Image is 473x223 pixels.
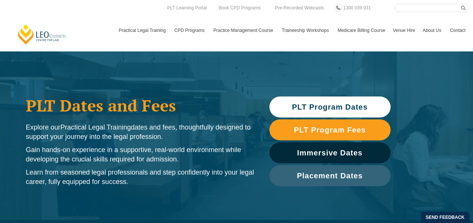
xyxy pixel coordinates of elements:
a: 1300 039 031 [341,4,373,12]
a: Practical Legal Training [115,20,171,41]
a: CPD Programs [170,20,210,41]
p: Explore our dates and fees, thoughtfully designed to support your journey into the legal profession. [26,123,254,142]
a: PLT Learning Portal [165,4,209,12]
a: Medicare Billing Course [334,20,389,41]
span: PLT Program Dates [292,103,368,111]
a: PLT Program Dates [269,96,391,118]
p: Learn from seasoned legal professionals and step confidently into your legal career, fully equipp... [26,168,254,187]
a: Venue Hire [389,20,419,41]
a: PLT Program Fees [269,119,391,140]
a: Book CPD Programs [217,4,262,12]
span: 1300 039 031 [343,5,371,11]
span: Placement Dates [297,172,363,179]
span: Practical Legal Training [61,124,131,131]
a: Contact [446,20,469,41]
p: Gain hands-on experience in a supportive, real-world environment while developing the crucial ski... [26,145,254,164]
span: Immersive Dates [297,149,363,157]
a: Placement Dates [269,165,391,186]
a: [PERSON_NAME] Centre for Law [17,24,67,45]
iframe: LiveChat chat widget [423,173,454,204]
a: Practice Management Course [210,20,278,41]
a: Pre-Recorded Webcasts [273,4,326,12]
a: About Us [419,20,446,41]
span: PLT Program Fees [294,126,366,134]
a: Immersive Dates [269,142,391,163]
h1: PLT Dates and Fees [26,96,254,115]
a: Traineeship Workshops [278,20,334,41]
